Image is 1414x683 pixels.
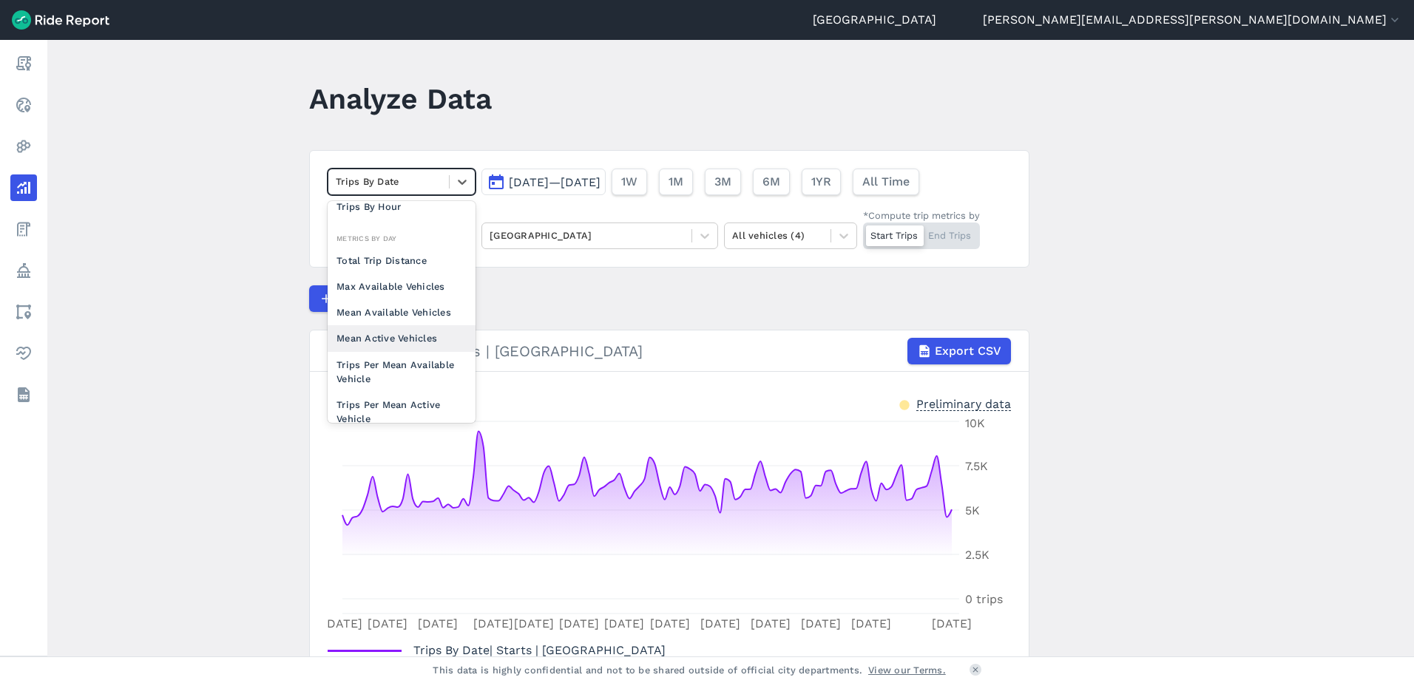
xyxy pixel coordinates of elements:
[10,340,37,367] a: Health
[965,548,990,562] tspan: 2.5K
[965,592,1003,606] tspan: 0 trips
[612,169,647,195] button: 1W
[328,392,476,432] div: Trips Per Mean Active Vehicle
[753,169,790,195] button: 6M
[853,169,919,195] button: All Time
[328,248,476,273] div: Total Trip Distance
[965,503,980,517] tspan: 5K
[935,342,1001,360] span: Export CSV
[801,616,841,631] tspan: [DATE]
[413,643,666,657] span: | Starts | [GEOGRAPHIC_DATA]
[863,208,980,222] div: *Compute trip metrics by
[328,231,476,245] div: Metrics By Day
[328,194,476,220] div: Trips By Hour
[10,174,37,201] a: Analyze
[650,616,690,631] tspan: [DATE]
[368,616,407,631] tspan: [DATE]
[481,169,606,195] button: [DATE]—[DATE]
[328,325,476,351] div: Mean Active Vehicles
[309,285,445,312] button: Compare Metrics
[413,639,490,659] span: Trips By Date
[509,175,601,189] span: [DATE]—[DATE]
[10,133,37,160] a: Heatmaps
[762,173,780,191] span: 6M
[604,616,644,631] tspan: [DATE]
[705,169,741,195] button: 3M
[328,352,476,392] div: Trips Per Mean Available Vehicle
[309,78,492,119] h1: Analyze Data
[473,616,513,631] tspan: [DATE]
[751,616,791,631] tspan: [DATE]
[868,663,946,677] a: View our Terms.
[514,616,554,631] tspan: [DATE]
[965,416,985,430] tspan: 10K
[10,381,37,408] a: Datasets
[802,169,841,195] button: 1YR
[418,616,458,631] tspan: [DATE]
[714,173,731,191] span: 3M
[10,299,37,325] a: Areas
[932,616,972,631] tspan: [DATE]
[10,92,37,118] a: Realtime
[659,169,693,195] button: 1M
[669,173,683,191] span: 1M
[12,10,109,30] img: Ride Report
[811,173,831,191] span: 1YR
[322,616,362,631] tspan: [DATE]
[10,216,37,242] a: Fees
[813,11,936,29] a: [GEOGRAPHIC_DATA]
[10,50,37,77] a: Report
[328,299,476,325] div: Mean Available Vehicles
[621,173,637,191] span: 1W
[907,338,1011,364] button: Export CSV
[328,273,476,299] div: Max Available Vehicles
[700,616,740,631] tspan: [DATE]
[10,257,37,284] a: Policy
[862,173,910,191] span: All Time
[965,459,988,473] tspan: 7.5K
[983,11,1402,29] button: [PERSON_NAME][EMAIL_ADDRESS][PERSON_NAME][DOMAIN_NAME]
[559,616,599,631] tspan: [DATE]
[916,395,1011,411] div: Preliminary data
[851,616,891,631] tspan: [DATE]
[328,338,1011,364] div: Trips By Date | Starts | [GEOGRAPHIC_DATA]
